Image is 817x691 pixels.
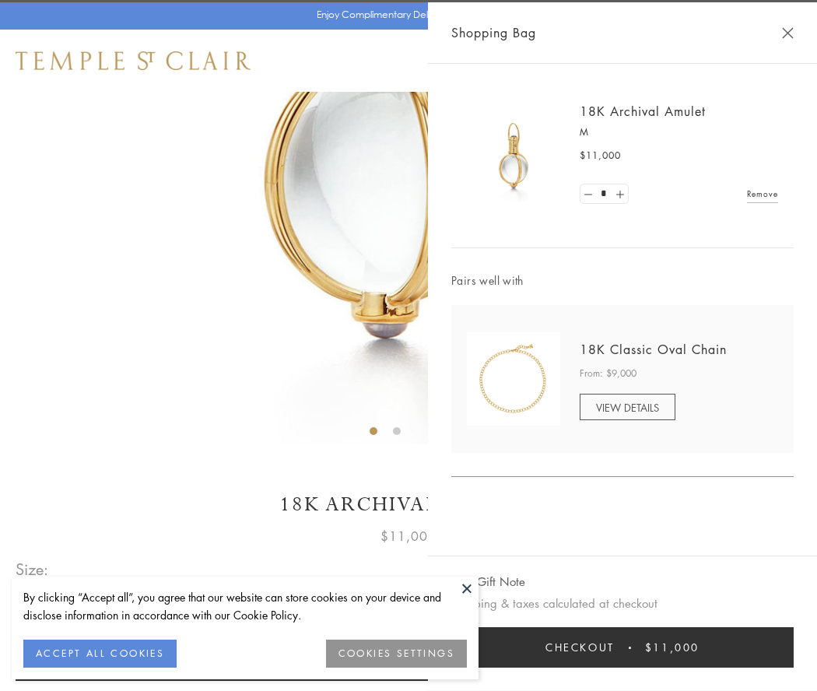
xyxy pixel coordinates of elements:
[782,27,794,39] button: Close Shopping Bag
[545,639,615,656] span: Checkout
[23,588,467,624] div: By clicking “Accept all”, you agree that our website can store cookies on your device and disclos...
[580,341,727,358] a: 18K Classic Oval Chain
[451,23,536,43] span: Shopping Bag
[16,51,251,70] img: Temple St. Clair
[467,109,560,202] img: 18K Archival Amulet
[596,400,659,415] span: VIEW DETAILS
[16,491,801,518] h1: 18K Archival Amulet
[580,125,778,140] p: M
[317,7,493,23] p: Enjoy Complimentary Delivery & Returns
[451,272,794,289] span: Pairs well with
[451,594,794,613] p: Shipping & taxes calculated at checkout
[580,394,675,420] a: VIEW DETAILS
[612,184,627,204] a: Set quantity to 2
[645,639,700,656] span: $11,000
[23,640,177,668] button: ACCEPT ALL COOKIES
[451,572,525,591] button: Add Gift Note
[16,556,50,582] span: Size:
[747,185,778,202] a: Remove
[580,148,621,163] span: $11,000
[580,103,706,120] a: 18K Archival Amulet
[580,366,636,381] span: From: $9,000
[467,332,560,426] img: N88865-OV18
[451,627,794,668] button: Checkout $11,000
[580,184,596,204] a: Set quantity to 0
[326,640,467,668] button: COOKIES SETTINGS
[380,526,437,546] span: $11,000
